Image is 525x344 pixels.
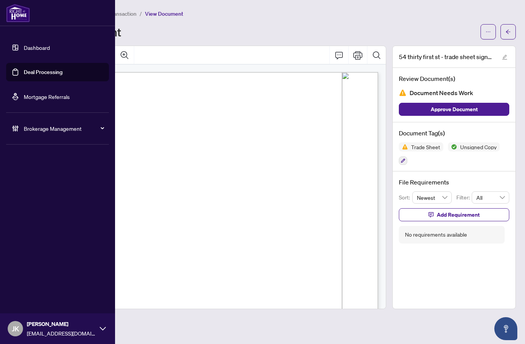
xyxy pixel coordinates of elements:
span: arrow-left [505,29,511,35]
span: Document Needs Work [410,88,473,98]
span: Brokerage Management [24,124,104,133]
span: Newest [417,192,448,203]
h4: Review Document(s) [399,74,509,83]
img: Status Icon [399,142,408,151]
span: All [476,192,505,203]
span: Unsigned Copy [457,144,500,150]
h4: Document Tag(s) [399,128,509,138]
span: Approve Document [431,103,478,115]
p: Sort: [399,193,412,202]
button: Approve Document [399,103,509,116]
span: JK [12,323,19,334]
a: Dashboard [24,44,50,51]
span: ellipsis [486,29,491,35]
p: Filter: [456,193,472,202]
li: / [140,9,142,18]
button: Add Requirement [399,208,509,221]
span: [PERSON_NAME] [27,320,96,328]
span: Trade Sheet [408,144,443,150]
span: View Document [145,10,183,17]
span: 54 thirty first st - trade sheet signed.pdf [399,52,495,61]
span: edit [502,54,507,60]
span: [EMAIL_ADDRESS][DOMAIN_NAME] [27,329,96,337]
img: Status Icon [448,142,457,151]
div: No requirements available [405,230,467,239]
span: Add Requirement [437,209,480,221]
img: Document Status [399,89,407,97]
img: logo [6,4,30,22]
a: Mortgage Referrals [24,93,70,100]
h4: File Requirements [399,178,509,187]
span: View Transaction [95,10,137,17]
button: Open asap [494,317,517,340]
a: Deal Processing [24,69,63,76]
